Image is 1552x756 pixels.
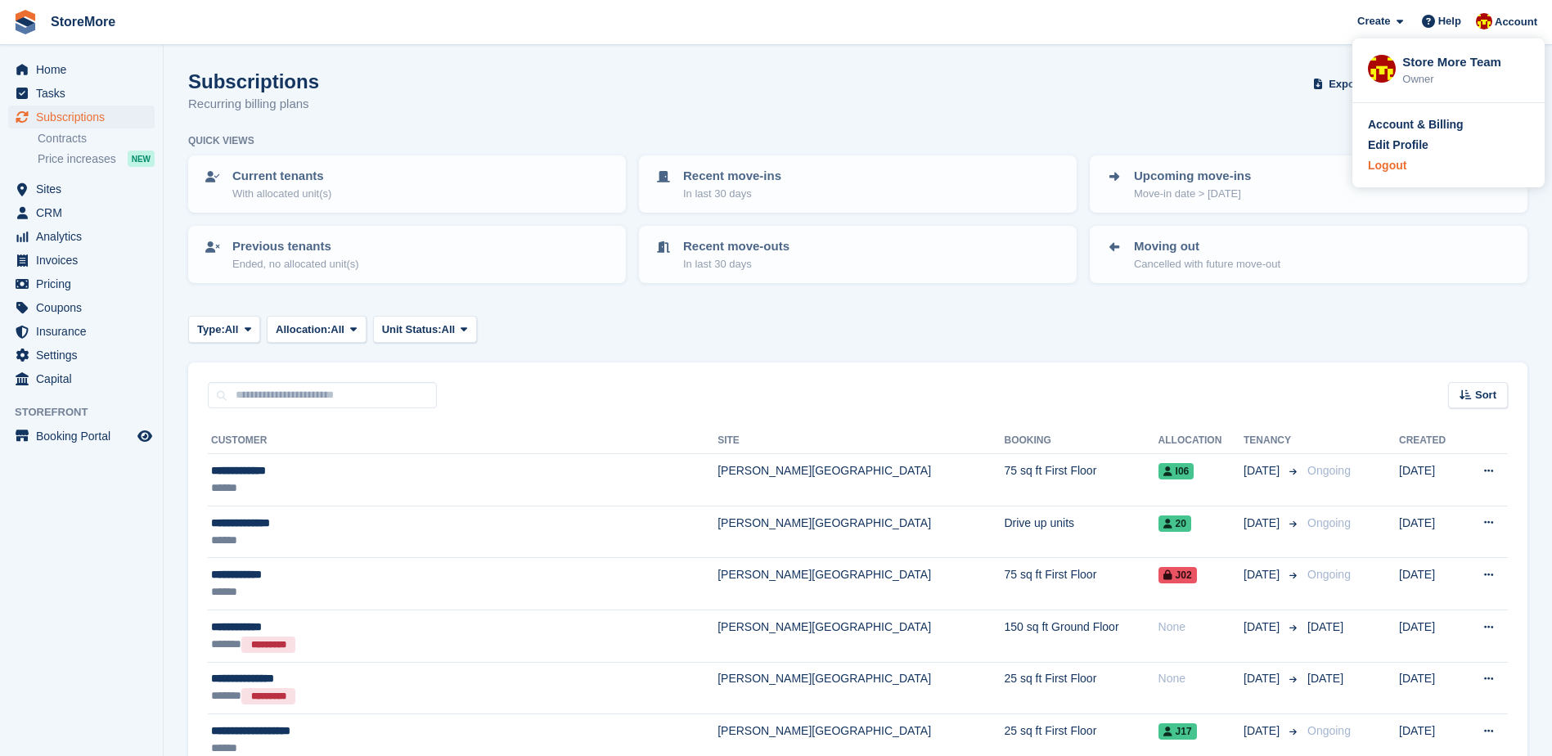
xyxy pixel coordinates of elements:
th: Booking [1004,428,1158,454]
a: menu [8,82,155,105]
p: Current tenants [232,167,331,186]
span: Price increases [38,151,116,167]
span: J17 [1158,723,1197,740]
span: Capital [36,367,134,390]
span: Pricing [36,272,134,295]
a: Preview store [135,426,155,446]
p: Ended, no allocated unit(s) [232,256,359,272]
span: 20 [1158,515,1191,532]
th: Site [718,428,1004,454]
a: Recent move-ins In last 30 days [641,157,1075,211]
td: Drive up units [1004,506,1158,558]
td: 75 sq ft First Floor [1004,558,1158,610]
td: [PERSON_NAME][GEOGRAPHIC_DATA] [718,558,1004,610]
span: Sort [1475,387,1496,403]
a: menu [8,249,155,272]
span: Allocation: [276,322,331,338]
span: Sites [36,178,134,200]
span: Coupons [36,296,134,319]
span: [DATE] [1244,619,1283,636]
a: Account & Billing [1368,116,1529,133]
button: Unit Status: All [373,316,477,343]
th: Created [1399,428,1462,454]
span: Home [36,58,134,81]
a: Edit Profile [1368,137,1529,154]
span: CRM [36,201,134,224]
a: menu [8,367,155,390]
a: Previous tenants Ended, no allocated unit(s) [190,227,624,281]
td: [DATE] [1399,558,1462,610]
a: Current tenants With allocated unit(s) [190,157,624,211]
td: [PERSON_NAME][GEOGRAPHIC_DATA] [718,610,1004,662]
button: Allocation: All [267,316,367,343]
div: None [1158,619,1244,636]
img: Store More Team [1368,55,1396,83]
p: Recent move-outs [683,237,789,256]
span: Booking Portal [36,425,134,448]
td: [DATE] [1399,506,1462,558]
span: [DATE] [1244,462,1283,479]
span: All [225,322,239,338]
th: Tenancy [1244,428,1301,454]
td: 25 sq ft First Floor [1004,662,1158,714]
a: Recent move-outs In last 30 days [641,227,1075,281]
p: In last 30 days [683,186,781,202]
span: All [442,322,456,338]
p: Cancelled with future move-out [1134,256,1280,272]
p: Move-in date > [DATE] [1134,186,1251,202]
a: menu [8,58,155,81]
td: 150 sq ft Ground Floor [1004,610,1158,662]
a: menu [8,106,155,128]
span: Insurance [36,320,134,343]
img: Store More Team [1476,13,1492,29]
span: Create [1357,13,1390,29]
img: stora-icon-8386f47178a22dfd0bd8f6a31ec36ba5ce8667c1dd55bd0f319d3a0aa187defe.svg [13,10,38,34]
td: [PERSON_NAME][GEOGRAPHIC_DATA] [718,454,1004,506]
td: [PERSON_NAME][GEOGRAPHIC_DATA] [718,662,1004,714]
th: Customer [208,428,718,454]
span: [DATE] [1244,566,1283,583]
span: Account [1495,14,1537,30]
div: Logout [1368,157,1406,174]
span: [DATE] [1307,620,1343,633]
a: Logout [1368,157,1529,174]
span: Storefront [15,404,163,421]
td: [DATE] [1399,454,1462,506]
a: Contracts [38,131,155,146]
a: menu [8,225,155,248]
p: Previous tenants [232,237,359,256]
span: [DATE] [1244,515,1283,532]
div: Account & Billing [1368,116,1464,133]
a: Upcoming move-ins Move-in date > [DATE] [1091,157,1526,211]
td: [PERSON_NAME][GEOGRAPHIC_DATA] [718,506,1004,558]
span: Settings [36,344,134,367]
a: menu [8,178,155,200]
span: [DATE] [1244,670,1283,687]
a: menu [8,425,155,448]
p: Moving out [1134,237,1280,256]
a: Price increases NEW [38,150,155,168]
span: Tasks [36,82,134,105]
p: With allocated unit(s) [232,186,331,202]
a: menu [8,296,155,319]
span: Export [1329,76,1362,92]
span: [DATE] [1244,722,1283,740]
p: In last 30 days [683,256,789,272]
a: Moving out Cancelled with future move-out [1091,227,1526,281]
span: [DATE] [1307,672,1343,685]
h6: Quick views [188,133,254,148]
div: Edit Profile [1368,137,1428,154]
span: Help [1438,13,1461,29]
td: 75 sq ft First Floor [1004,454,1158,506]
p: Upcoming move-ins [1134,167,1251,186]
a: menu [8,344,155,367]
div: Owner [1402,71,1529,88]
span: Subscriptions [36,106,134,128]
span: Unit Status: [382,322,442,338]
p: Recent move-ins [683,167,781,186]
span: Type: [197,322,225,338]
p: Recurring billing plans [188,95,319,114]
div: Store More Team [1402,53,1529,68]
div: None [1158,670,1244,687]
span: Ongoing [1307,464,1351,477]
